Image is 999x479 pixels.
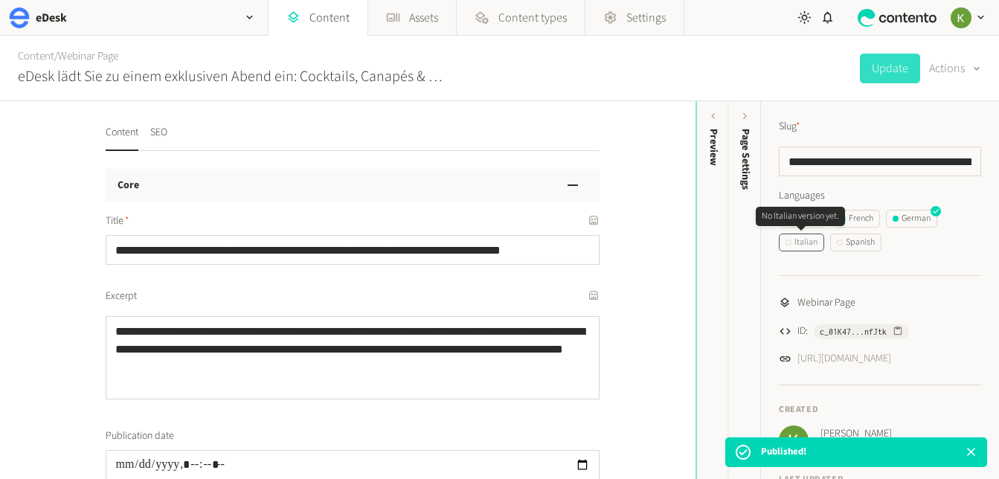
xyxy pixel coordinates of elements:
[830,234,881,251] button: Spanish
[58,48,118,64] a: Webinar Page
[36,9,67,27] h2: eDesk
[106,428,174,444] span: Publication date
[929,54,981,83] button: Actions
[626,9,666,27] span: Settings
[761,445,806,460] p: Published!
[106,289,137,304] span: Excerpt
[840,212,873,225] div: French
[797,351,891,367] a: [URL][DOMAIN_NAME]
[797,295,855,311] span: Webinar Page
[779,234,824,251] button: Italian
[860,54,920,83] button: Update
[106,125,138,151] button: Content
[833,210,880,228] button: French
[118,178,139,193] h3: Core
[18,65,446,88] h2: eDesk lädt Sie zu einem exklusiven Abend ein: Cocktails, Canapés & KI in [US_STATE][GEOGRAPHIC_DATA]
[54,48,58,64] span: /
[779,188,981,204] label: Languages
[150,125,167,151] button: SEO
[498,9,567,27] span: Content types
[814,324,909,339] button: c_01K47...nfJtk
[797,324,808,339] span: ID:
[106,213,129,229] span: Title
[756,207,845,226] div: No Italian version yet.
[837,236,875,249] div: Spanish
[705,129,721,166] div: Preview
[893,212,931,225] div: German
[951,7,971,28] img: Keelin Terry
[9,7,30,28] img: eDesk
[738,129,754,190] span: Page Settings
[18,48,54,64] a: Content
[786,236,817,249] div: Italian
[779,119,800,135] label: Slug
[779,403,981,417] h4: Created
[886,210,937,228] button: German
[820,325,887,338] span: c_01K47...nfJtk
